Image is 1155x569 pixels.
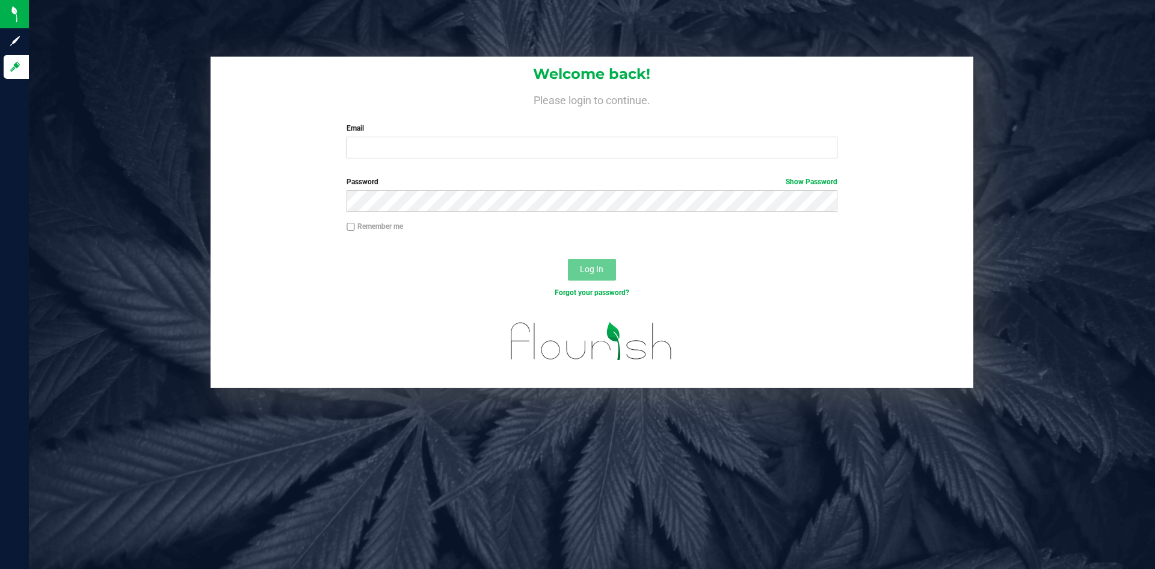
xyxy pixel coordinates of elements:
[580,264,603,274] span: Log In
[786,178,837,186] a: Show Password
[496,311,687,372] img: flourish_logo.svg
[211,92,973,106] h4: Please login to continue.
[346,221,403,232] label: Remember me
[211,66,973,82] h1: Welcome back!
[346,123,837,134] label: Email
[346,178,378,186] span: Password
[9,35,21,47] inline-svg: Sign up
[568,259,616,281] button: Log In
[346,223,355,231] input: Remember me
[555,288,629,297] a: Forgot your password?
[9,61,21,73] inline-svg: Log in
